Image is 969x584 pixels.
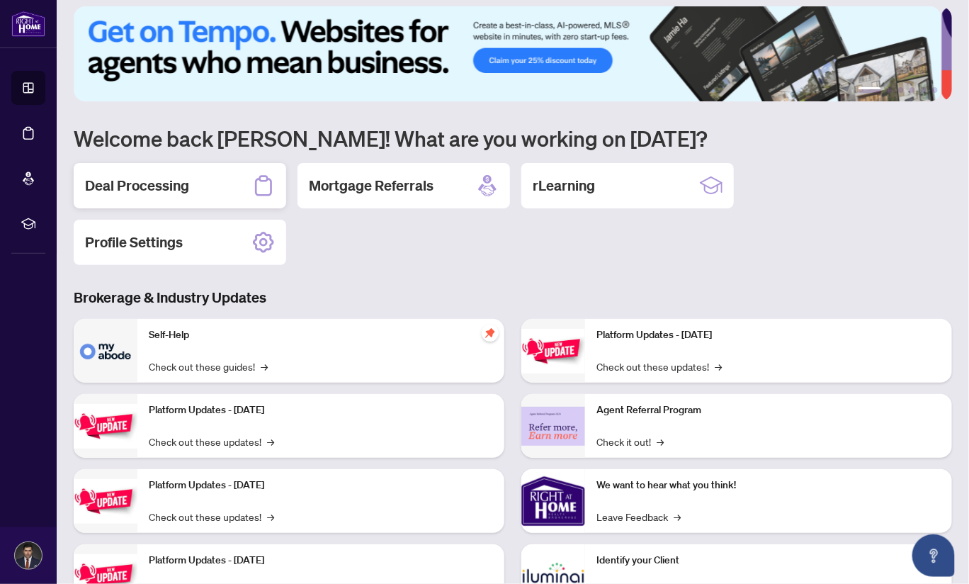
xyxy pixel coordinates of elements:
[596,434,664,449] a: Check it out!→
[521,407,585,446] img: Agent Referral Program
[261,359,268,374] span: →
[533,176,595,196] h2: rLearning
[11,11,45,37] img: logo
[482,325,499,342] span: pushpin
[596,478,941,493] p: We want to hear what you think!
[85,176,189,196] h2: Deal Processing
[74,288,952,308] h3: Brokerage & Industry Updates
[657,434,664,449] span: →
[521,329,585,374] img: Platform Updates - June 23, 2025
[596,359,722,374] a: Check out these updates!→
[909,87,915,93] button: 4
[521,469,585,533] img: We want to hear what you think!
[149,478,493,493] p: Platform Updates - [DATE]
[309,176,433,196] h2: Mortgage Referrals
[149,509,274,524] a: Check out these updates!→
[74,404,137,449] img: Platform Updates - September 16, 2025
[898,87,904,93] button: 3
[149,403,493,418] p: Platform Updates - [DATE]
[912,534,955,577] button: Open asap
[596,553,941,568] p: Identify your Client
[15,542,42,569] img: Profile Icon
[596,327,941,343] p: Platform Updates - [DATE]
[715,359,722,374] span: →
[74,479,137,524] img: Platform Updates - July 21, 2025
[596,509,681,524] a: Leave Feedback→
[149,327,493,343] p: Self-Help
[596,403,941,418] p: Agent Referral Program
[74,6,941,101] img: Slide 0
[674,509,681,524] span: →
[149,434,274,449] a: Check out these updates!→
[267,434,274,449] span: →
[149,359,268,374] a: Check out these guides!→
[149,553,493,568] p: Platform Updates - [DATE]
[858,87,881,93] button: 1
[74,319,137,383] img: Self-Help
[921,87,926,93] button: 5
[85,232,183,252] h2: Profile Settings
[932,87,938,93] button: 6
[74,125,952,152] h1: Welcome back [PERSON_NAME]! What are you working on [DATE]?
[267,509,274,524] span: →
[887,87,892,93] button: 2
